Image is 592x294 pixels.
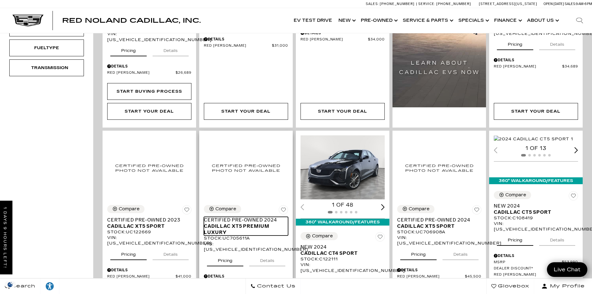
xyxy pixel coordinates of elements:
[246,278,301,294] a: Contact Us
[409,206,429,212] div: Compare
[107,235,191,246] div: VIN: [US_VEHICLE_IDENTIFICATION_NUMBER]
[539,36,575,50] button: details tab
[215,206,236,212] div: Compare
[107,217,191,229] a: Certified Pre-Owned 2023Cadillac XT5 Sport
[107,135,191,200] img: 2023 Cadillac XT5 Sport
[544,2,564,6] span: Open [DATE]
[358,8,400,33] a: Pre-Owned
[494,273,578,277] a: Red [PERSON_NAME] $51,609
[397,223,477,229] span: Cadillac XT5 Sport
[107,71,191,75] a: Red [PERSON_NAME] $26,689
[494,266,578,271] a: Dealer Discount* $1,692
[182,205,191,217] button: Save Vehicle
[497,36,533,50] button: pricing tab
[10,282,35,291] span: Search
[539,232,575,246] button: details tab
[494,103,578,120] div: Start Your Deal
[335,8,358,33] a: New
[204,273,288,279] div: Pricing Details - Certified Pre-Owned 2024 Cadillac XT5 Premium Luxury
[301,37,385,42] a: Red [PERSON_NAME] $34,000
[301,37,368,42] span: Red [PERSON_NAME]
[511,108,560,115] div: Start Your Deal
[40,278,59,294] a: Explore your accessibility options
[494,215,578,221] div: Stock : C108419
[107,103,191,120] div: Start Your Deal
[296,219,389,226] div: 360° WalkAround/Features
[562,64,578,69] span: $34,689
[436,2,471,6] span: [PHONE_NUMBER]
[494,266,564,271] span: Dealer Discount*
[107,274,176,279] span: Red [PERSON_NAME]
[107,267,191,273] div: Pricing Details - Certified Pre-Owned 2023 Cadillac XT5 Sport
[301,103,385,120] div: Start Your Deal
[3,281,17,288] img: Opt-Out Icon
[110,43,147,56] button: pricing tab
[107,71,176,75] span: Red [PERSON_NAME]
[397,205,434,213] button: Compare Vehicle
[569,191,578,203] button: Save Vehicle
[397,235,481,246] div: VIN: [US_VEHICLE_IDENTIFICATION_NUMBER]
[397,217,481,229] a: Certified Pre-Owned 2024Cadillac XT5 Sport
[400,8,455,33] a: Service & Parts
[204,217,283,223] span: Certified Pre-Owned 2024
[125,108,174,115] div: Start Your Deal
[548,282,585,291] span: My Profile
[107,223,187,229] span: Cadillac XT5 Sport
[221,108,270,115] div: Start Your Deal
[397,274,465,279] span: Red [PERSON_NAME]
[204,223,283,236] span: Cadillac XT5 Premium Luxury
[562,260,578,265] span: $53,990
[204,103,288,120] div: Start Your Deal
[494,209,573,215] span: Cadillac CT5 Sport
[496,282,529,291] span: Glovebox
[491,8,524,33] a: Finance
[494,191,531,199] button: Compare Vehicle
[279,205,288,217] button: Save Vehicle
[494,136,573,142] img: 2024 Cadillac CT5 Sport 1
[107,217,187,223] span: Certified Pre-Owned 2023
[312,233,333,239] div: Compare
[397,135,481,200] img: 2024 Cadillac XT5 Sport
[31,64,62,71] div: Transmission
[301,262,385,273] div: VIN: [US_VEHICLE_IDENTIFICATION_NUMBER]
[107,274,191,279] a: Red [PERSON_NAME] $41,000
[153,43,189,56] button: details tab
[176,71,191,75] span: $26,689
[31,44,62,51] div: Fueltype
[443,246,479,260] button: details tab
[397,274,481,279] a: Red [PERSON_NAME] $45,500
[204,241,288,252] div: VIN: [US_VEHICLE_IDENTIFICATION_NUMBER]
[204,205,241,213] button: Compare Vehicle
[301,135,386,199] div: 1 / 2
[204,36,288,42] div: Pricing Details - Certified Pre-Owned 2021 Cadillac XT4 Premium Luxury
[107,83,191,100] div: Start Buying Process
[204,217,288,236] a: Certified Pre-Owned 2024Cadillac XT5 Premium Luxury
[110,246,147,260] button: pricing tab
[318,108,367,115] div: Start Your Deal
[576,2,592,6] span: 9 AM-6 PM
[465,274,481,279] span: $45,500
[366,2,416,6] a: Sales: [PHONE_NUMBER]
[301,232,338,240] button: Compare Vehicle
[12,15,44,26] a: Cadillac Dark Logo with Cadillac White Text
[397,267,481,273] div: Pricing Details - Certified Pre-Owned 2024 Cadillac XT5 Sport
[107,229,191,235] div: Stock : UC122669
[375,232,385,244] button: Save Vehicle
[301,244,380,250] span: New 2024
[62,17,201,24] a: Red Noland Cadillac, Inc.
[381,204,385,210] div: Next slide
[204,236,288,241] div: Stock : UC705611A
[204,135,288,200] img: 2024 Cadillac XT5 Premium Luxury
[455,8,491,33] a: Specials
[366,2,379,6] span: Sales:
[249,253,285,266] button: details tab
[301,202,385,208] div: 1 of 48
[107,63,191,69] div: Pricing Details - Pre-Owned 2018 Cadillac XT5 Premium Luxury AWD
[346,273,382,287] button: details tab
[494,260,562,265] span: MSRP
[301,135,386,199] img: 2024 Cadillac CT4 Sport 1
[380,2,415,6] span: [PHONE_NUMBER]
[107,31,191,42] div: VIN: [US_VEHICLE_IDENTIFICATION_NUMBER]
[301,250,380,256] span: Cadillac CT4 Sport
